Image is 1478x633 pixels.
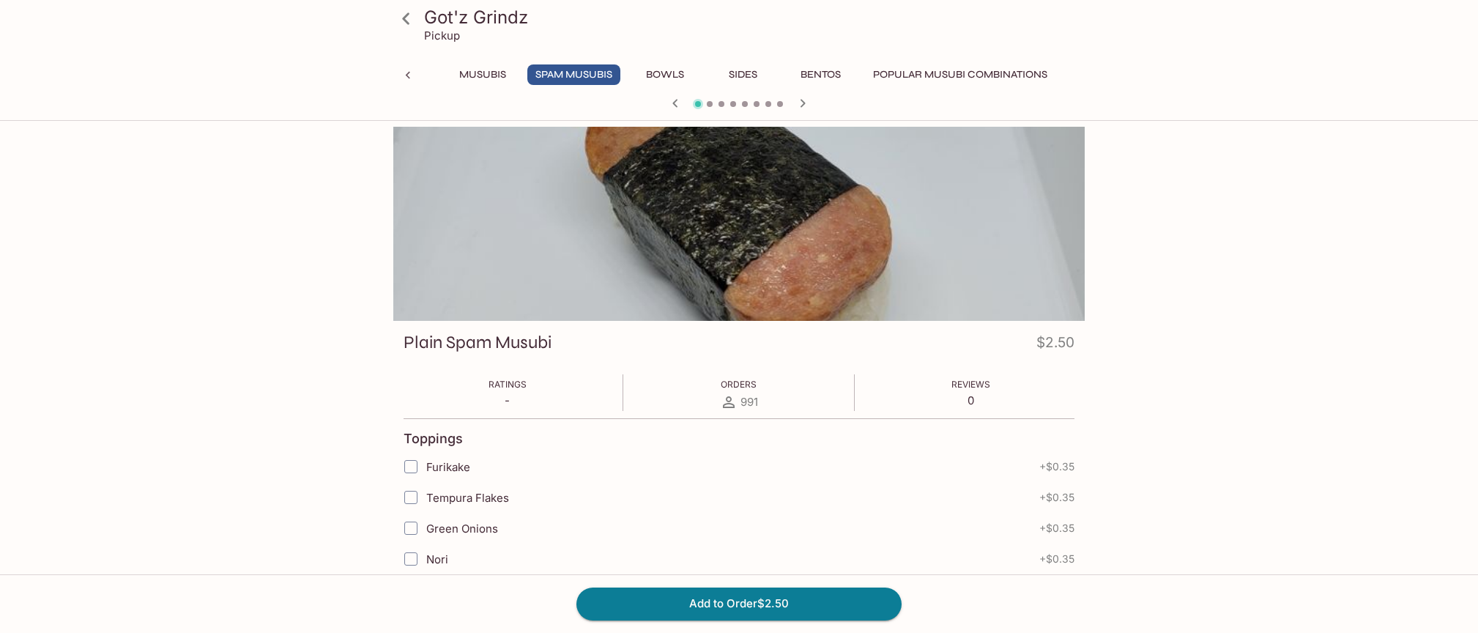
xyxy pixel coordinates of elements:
[424,29,460,42] p: Pickup
[721,379,757,390] span: Orders
[424,6,1079,29] h3: Got'z Grindz
[865,64,1055,85] button: Popular Musubi Combinations
[1039,522,1074,534] span: + $0.35
[489,379,527,390] span: Ratings
[951,379,990,390] span: Reviews
[404,331,552,354] h3: Plain Spam Musubi
[710,64,776,85] button: Sides
[426,552,448,566] span: Nori
[404,431,463,447] h4: Toppings
[1036,331,1074,360] h4: $2.50
[426,522,498,536] span: Green Onions
[527,64,620,85] button: Spam Musubis
[951,393,990,407] p: 0
[393,127,1085,321] div: Plain Spam Musubi
[1039,492,1074,503] span: + $0.35
[489,393,527,407] p: -
[1039,461,1074,473] span: + $0.35
[450,64,516,85] button: Musubis
[426,491,509,505] span: Tempura Flakes
[787,64,853,85] button: Bentos
[632,64,698,85] button: Bowls
[576,588,902,620] button: Add to Order$2.50
[426,460,470,474] span: Furikake
[1039,553,1074,565] span: + $0.35
[740,395,758,409] span: 991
